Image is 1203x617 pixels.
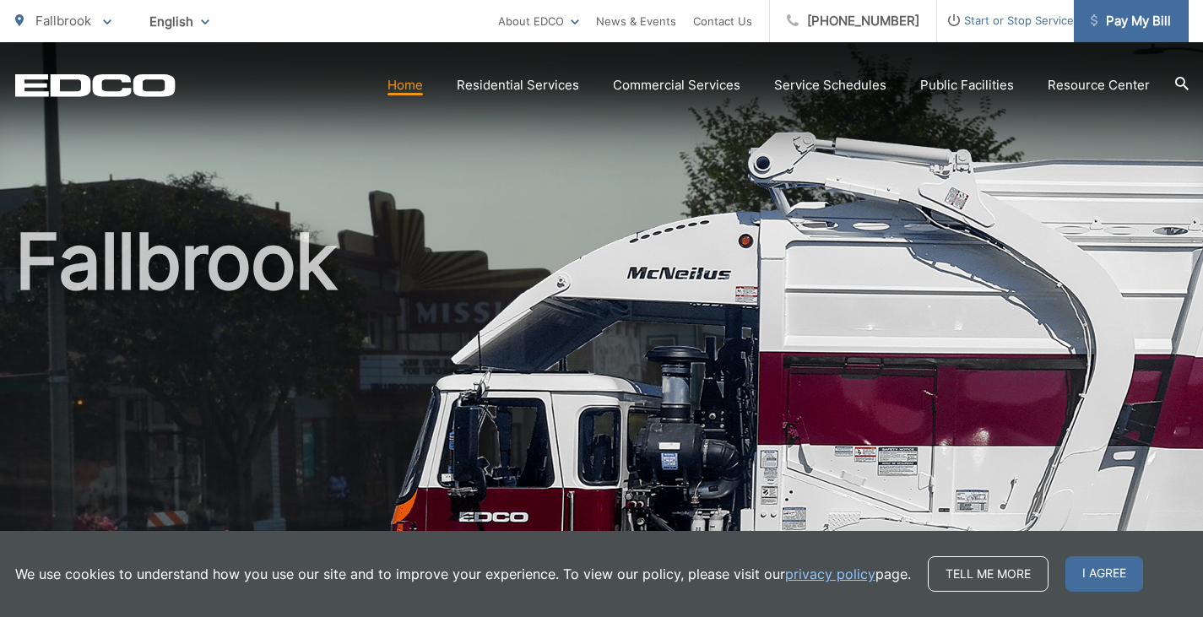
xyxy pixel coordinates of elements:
span: English [137,7,222,36]
a: Tell me more [928,556,1049,592]
a: privacy policy [785,564,875,584]
a: Commercial Services [613,75,740,95]
span: I agree [1065,556,1143,592]
a: Contact Us [693,11,752,31]
a: About EDCO [498,11,579,31]
a: Residential Services [457,75,579,95]
a: Service Schedules [774,75,886,95]
span: Fallbrook [35,13,91,29]
a: EDCD logo. Return to the homepage. [15,73,176,97]
p: We use cookies to understand how you use our site and to improve your experience. To view our pol... [15,564,911,584]
a: Public Facilities [920,75,1014,95]
a: Resource Center [1048,75,1150,95]
a: Home [387,75,423,95]
a: News & Events [596,11,676,31]
span: Pay My Bill [1091,11,1171,31]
